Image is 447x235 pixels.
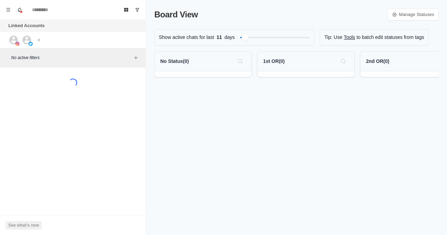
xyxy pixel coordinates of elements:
button: See what's new [6,221,42,229]
p: 1st OR ( 0 ) [263,58,285,65]
p: days [225,34,235,41]
p: 2nd OR ( 0 ) [366,58,389,65]
button: Menu [3,4,14,15]
button: Board View [121,4,132,15]
p: Board View [154,8,198,21]
p: Linked Accounts [8,22,44,29]
span: 11 [214,34,225,41]
button: Show unread conversations [132,4,143,15]
p: Tip: Use [324,34,342,41]
p: to batch edit statuses from tags [357,34,424,41]
a: Tools [344,34,355,41]
a: Manage Statuses [388,9,439,21]
img: picture [15,42,19,46]
button: Notifications [14,4,25,15]
button: Add account [35,36,43,44]
button: Search [338,56,349,67]
p: No active filters [11,55,132,61]
div: Filter by activity days [242,34,249,41]
p: Show active chats for last [159,34,214,41]
p: No Status ( 0 ) [160,58,189,65]
button: Search [235,56,246,67]
img: picture [29,42,33,46]
button: Add filters [132,54,140,62]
